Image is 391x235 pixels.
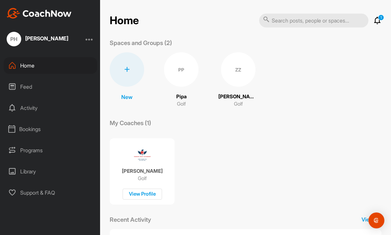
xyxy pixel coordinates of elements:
[123,189,162,200] div: View Profile
[362,215,381,223] p: View All
[218,52,258,108] a: ZZ[PERSON_NAME]Golf
[234,100,243,108] p: Golf
[7,8,72,19] img: CoachNow
[164,52,198,87] div: PP
[164,52,198,108] a: PPPipaGolf
[259,14,368,27] input: Search posts, people or spaces...
[110,215,151,224] p: Recent Activity
[4,121,97,137] div: Bookings
[4,57,97,74] div: Home
[218,93,258,101] p: [PERSON_NAME]
[221,52,255,87] div: ZZ
[4,184,97,201] div: Support & FAQ
[122,168,163,174] p: [PERSON_NAME]
[4,142,97,159] div: Programs
[25,36,68,41] div: [PERSON_NAME]
[4,163,97,180] div: Library
[176,93,187,101] p: Pipa
[110,38,172,47] p: Spaces and Groups (2)
[110,14,139,27] h2: Home
[121,93,133,101] p: New
[110,118,151,127] p: My Coaches (1)
[177,100,186,108] p: Golf
[7,32,21,46] div: PH
[4,78,97,95] div: Feed
[378,15,384,21] p: 1
[138,175,147,182] p: Golf
[4,100,97,116] div: Activity
[132,145,152,165] img: coach avatar
[368,212,384,228] div: Open Intercom Messenger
